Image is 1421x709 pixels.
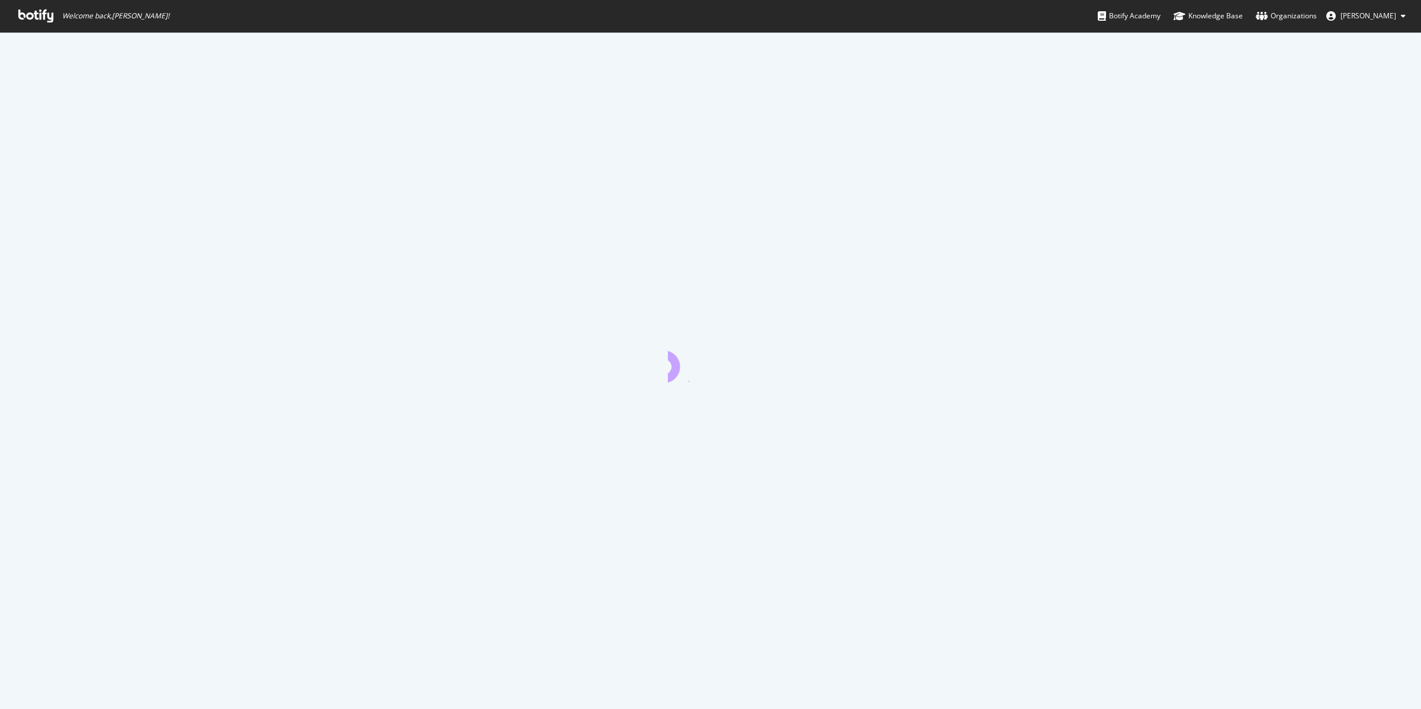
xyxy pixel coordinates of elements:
[1098,10,1160,22] div: Botify Academy
[62,11,169,21] span: Welcome back, [PERSON_NAME] !
[1256,10,1317,22] div: Organizations
[1340,11,1396,21] span: Brendan O'Connell
[1317,7,1415,25] button: [PERSON_NAME]
[1174,10,1243,22] div: Knowledge Base
[668,340,753,382] div: animation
